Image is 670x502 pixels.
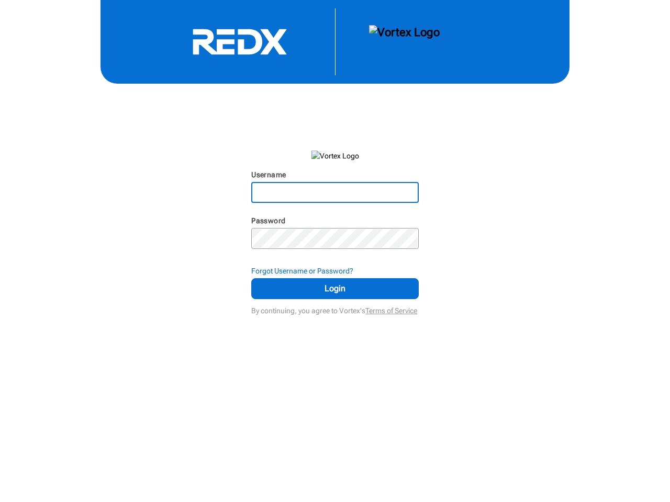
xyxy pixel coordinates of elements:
div: Forgot Username or Password? [251,266,419,276]
div: By continuing, you agree to Vortex's [251,301,419,316]
button: Login [251,278,419,299]
label: Password [251,216,285,225]
span: Login [264,282,406,295]
a: Terms of Service [365,306,417,315]
img: Vortex Logo [311,151,359,161]
svg: RedX Logo [161,28,318,55]
strong: Forgot Username or Password? [251,267,353,275]
label: Username [251,170,286,179]
img: Vortex Logo [369,25,440,59]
